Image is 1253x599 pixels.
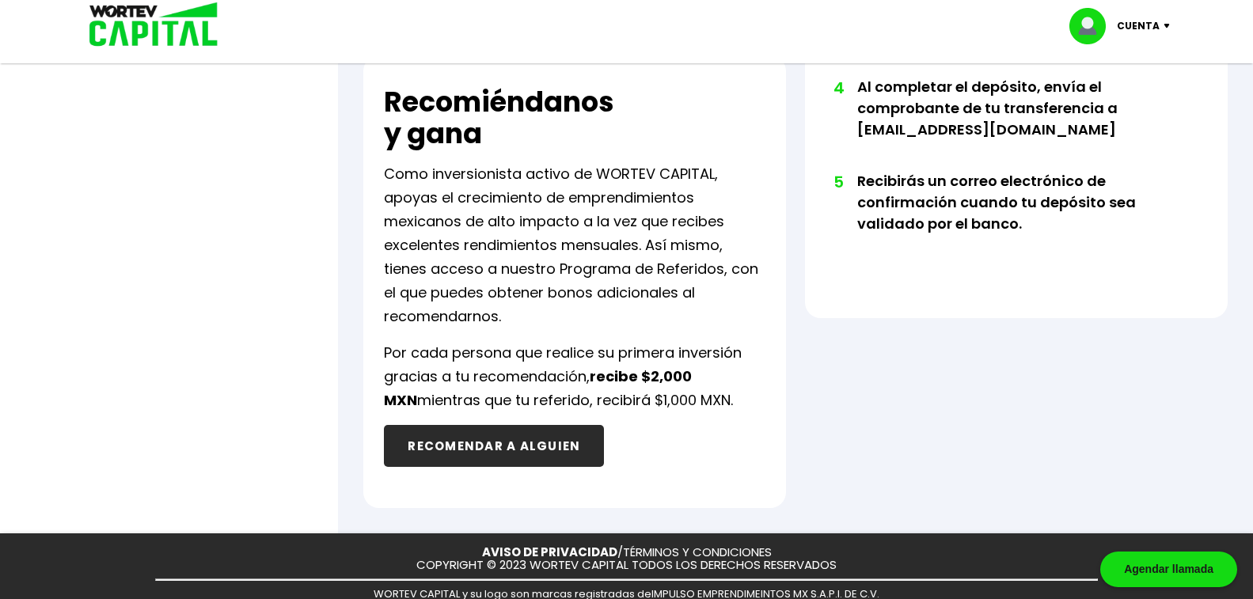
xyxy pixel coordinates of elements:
img: profile-image [1069,8,1117,44]
img: icon-down [1160,24,1181,28]
p: / [482,546,772,559]
li: Recibirás un correo electrónico de confirmación cuando tu depósito sea validado por el banco. [857,170,1169,264]
div: Agendar llamada [1100,552,1237,587]
button: RECOMENDAR A ALGUIEN [384,425,604,467]
p: COPYRIGHT © 2023 WORTEV CAPITAL TODOS LOS DERECHOS RESERVADOS [416,559,837,572]
a: AVISO DE PRIVACIDAD [482,544,617,560]
a: TÉRMINOS Y CONDICIONES [623,544,772,560]
span: 5 [833,170,841,194]
h2: Recomiéndanos y gana [384,86,614,150]
li: Al completar el depósito, envía el comprobante de tu transferencia a [EMAIL_ADDRESS][DOMAIN_NAME] [857,76,1169,170]
span: 4 [833,76,841,100]
p: Por cada persona que realice su primera inversión gracias a tu recomendación, mientras que tu ref... [384,341,765,412]
p: Como inversionista activo de WORTEV CAPITAL, apoyas el crecimiento de emprendimientos mexicanos d... [384,162,765,328]
p: Cuenta [1117,14,1160,38]
b: recibe $2,000 MXN [384,366,692,410]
